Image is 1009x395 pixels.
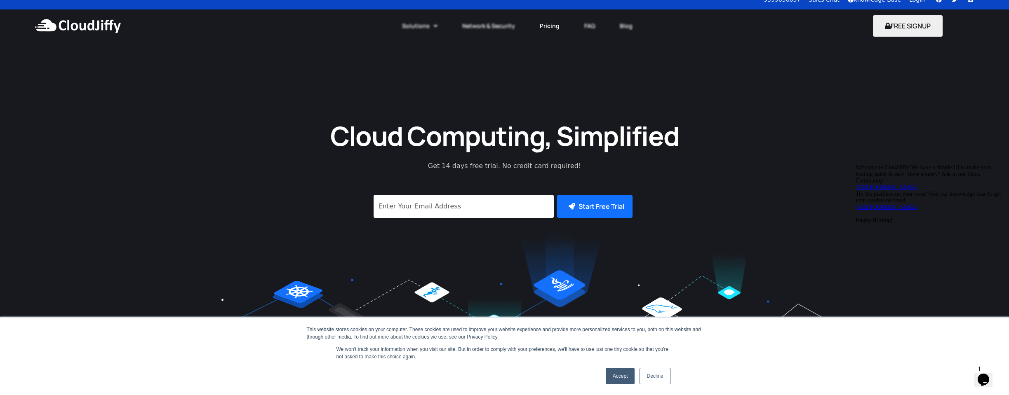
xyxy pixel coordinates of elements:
[391,161,618,171] p: Get 14 days free trial. No credit card required!
[607,17,645,35] a: Blog
[527,17,572,35] a: Pricing
[974,362,1001,387] iframe: chat widget
[307,326,703,341] div: This website stores cookies on your computer. These cookies are used to improve your website expe...
[873,21,943,30] a: FREE SIGNUP
[3,3,152,63] div: Welcome to CloudJiffy!We have a simple UI to make your hosting quick & easy. Have a query? Ask in...
[3,23,66,29] a: [URL][DOMAIN_NAME]
[390,17,450,35] a: Solutions
[873,15,943,37] button: FREE SIGNUP
[374,195,554,218] input: Enter Your Email Address
[606,368,635,384] a: Accept
[3,43,66,49] a: [URL][DOMAIN_NAME]
[557,195,633,218] button: Start Free Trial
[852,161,1001,358] iframe: chat widget
[336,346,673,360] p: We won't track your information when you visit our site. But in order to comply with your prefere...
[450,17,527,35] a: Network & Security
[3,3,149,62] span: Welcome to CloudJiffy!We have a simple UI to make your hosting quick & easy. Have a query? Ask in...
[640,368,670,384] a: Decline
[572,17,607,35] a: FAQ
[319,119,690,153] h1: Cloud Computing, Simplified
